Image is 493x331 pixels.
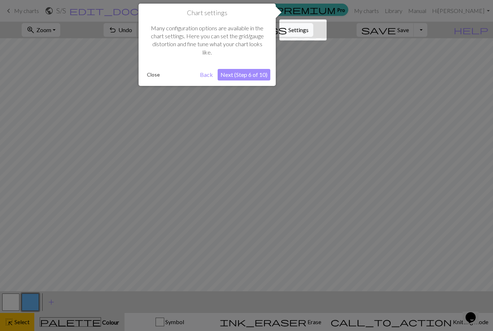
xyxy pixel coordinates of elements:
div: Chart settings [139,4,276,86]
button: Close [144,69,163,80]
button: Next (Step 6 of 10) [218,69,270,80]
div: Many configuration options are available in the chart settings. Here you can set the grid/gauge d... [144,17,270,64]
button: Back [197,69,216,80]
h1: Chart settings [144,9,270,17]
